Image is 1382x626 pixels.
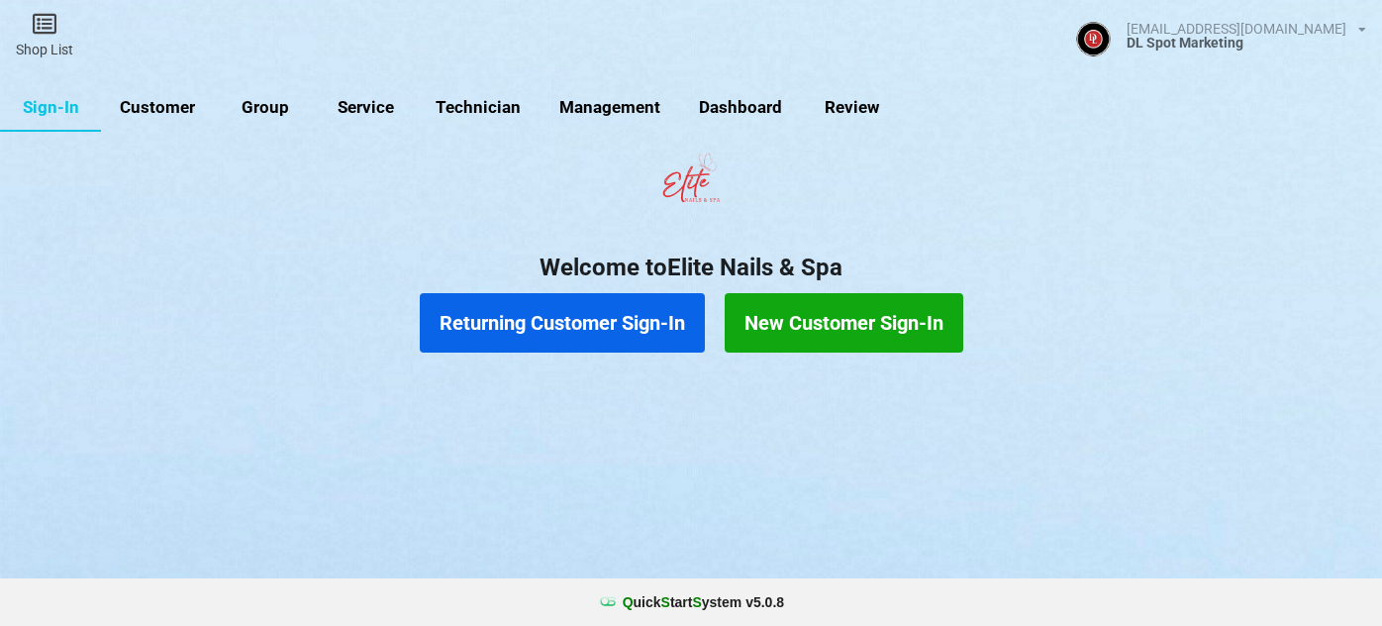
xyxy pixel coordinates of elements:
span: S [692,594,701,610]
a: Technician [417,84,541,132]
span: S [661,594,670,610]
b: uick tart ystem v 5.0.8 [623,592,784,612]
button: New Customer Sign-In [725,293,963,353]
span: Q [623,594,634,610]
div: DL Spot Marketing [1127,36,1366,50]
a: Review [801,84,902,132]
img: favicon.ico [598,592,618,612]
a: Management [541,84,680,132]
a: Service [316,84,417,132]
img: ACg8ocJBJY4Ud2iSZOJ0dI7f7WKL7m7EXPYQEjkk1zIsAGHMA41r1c4--g=s96-c [1076,22,1111,56]
img: EliteNailsSpa-Logo1.png [651,144,731,223]
div: [EMAIL_ADDRESS][DOMAIN_NAME] [1127,22,1346,36]
a: Customer [101,84,215,132]
a: Dashboard [680,84,802,132]
a: Group [215,84,316,132]
button: Returning Customer Sign-In [420,293,705,353]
